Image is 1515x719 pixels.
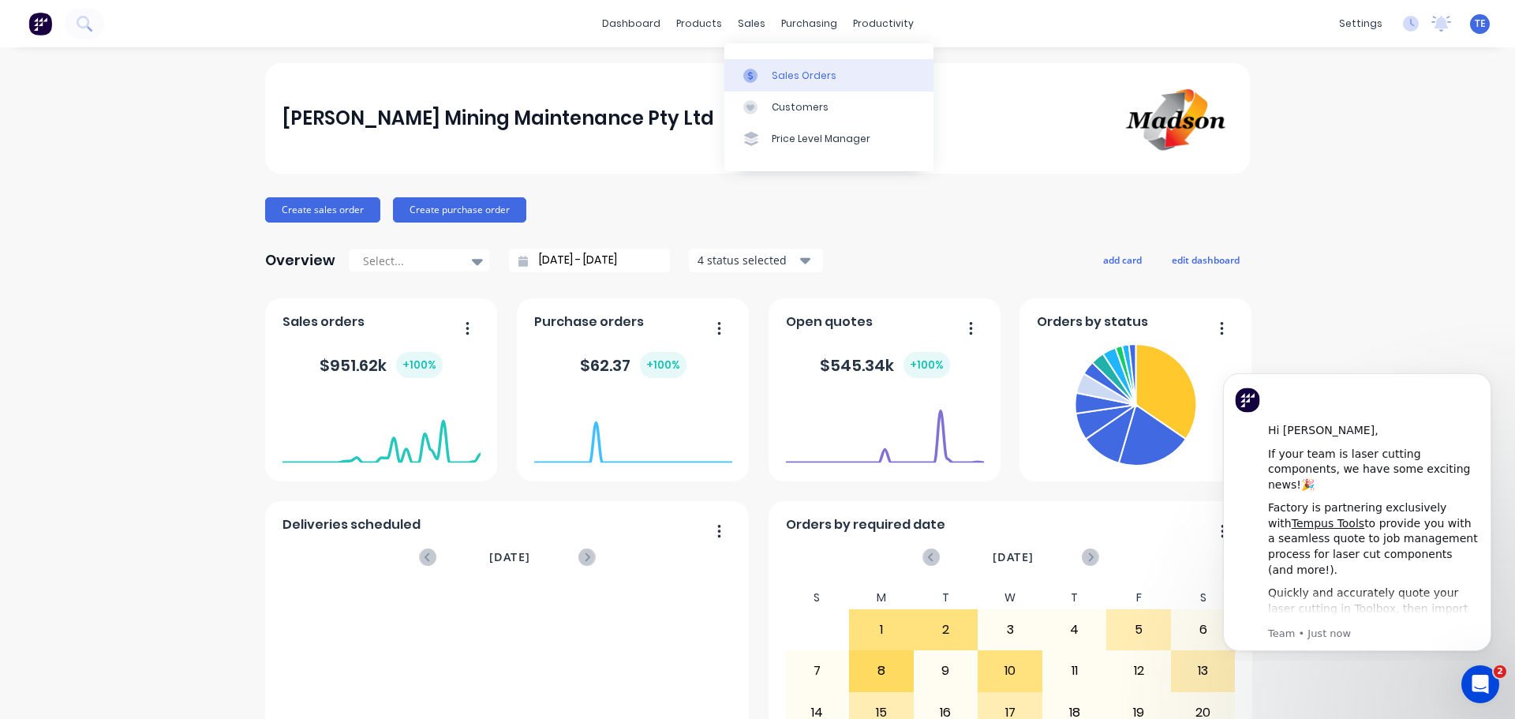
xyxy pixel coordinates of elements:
span: TE [1475,17,1486,31]
span: 2 [1494,665,1506,678]
span: Orders by status [1037,313,1148,331]
span: Sales orders [282,313,365,331]
div: 6 [1172,610,1235,650]
span: Open quotes [786,313,873,331]
div: 3 [978,610,1042,650]
div: M [849,586,914,609]
button: edit dashboard [1161,249,1250,270]
p: Message from Team, sent Just now [69,268,280,282]
div: purchasing [773,12,845,36]
div: Quickly and accurately quote your laser cutting in Toolbox, then import quoted line items directl... [69,227,280,304]
button: Create purchase order [393,197,526,223]
span: [DATE] [993,549,1034,566]
div: Overview [265,245,335,276]
div: 12 [1107,651,1170,691]
button: add card [1093,249,1152,270]
img: Madson Mining Maintenance Pty Ltd [1122,82,1233,155]
span: Purchase orders [534,313,644,331]
div: 10 [978,651,1042,691]
div: T [914,586,978,609]
span: [DATE] [489,549,530,566]
iframe: Intercom notifications message [1199,359,1515,661]
div: products [668,12,730,36]
iframe: Intercom live chat [1461,665,1499,703]
div: S [1171,586,1236,609]
div: 4 [1043,610,1106,650]
div: Sales Orders [772,69,836,83]
div: 5 [1107,610,1170,650]
a: dashboard [594,12,668,36]
div: 13 [1172,651,1235,691]
div: Customers [772,100,829,114]
a: Price Level Manager [724,123,933,155]
button: Create sales order [265,197,380,223]
div: 1 [850,610,913,650]
button: 4 status selected [689,249,823,272]
div: 11 [1043,651,1106,691]
div: 9 [915,651,978,691]
div: 8 [850,651,913,691]
div: + 100 % [640,352,686,378]
a: Customers [724,92,933,123]
div: $ 62.37 [580,352,686,378]
div: $ 951.62k [320,352,443,378]
div: + 100 % [903,352,950,378]
div: [PERSON_NAME] Mining Maintenance Pty Ltd [282,103,714,134]
span: Orders by required date [786,515,945,534]
a: Sales Orders [724,59,933,91]
div: 2 [915,610,978,650]
div: Price Level Manager [772,132,870,146]
div: 4 status selected [698,252,797,268]
div: $ 545.34k [820,352,950,378]
div: settings [1331,12,1390,36]
div: productivity [845,12,922,36]
div: S [785,586,850,609]
div: W [978,586,1042,609]
div: F [1106,586,1171,609]
div: sales [730,12,773,36]
img: Factory [28,12,52,36]
div: + 100 % [396,352,443,378]
div: 7 [786,651,849,691]
div: T [1042,586,1107,609]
